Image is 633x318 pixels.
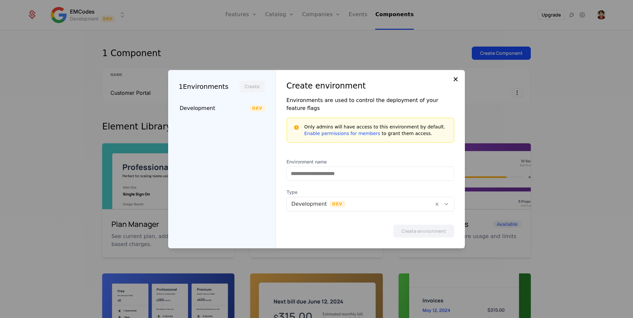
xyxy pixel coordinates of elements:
button: Create environment [393,225,454,238]
div: Development [180,104,250,112]
a: Enable permissions for members [304,131,380,136]
div: 1 Environments [179,82,228,91]
span: Dev [250,105,265,112]
div: Create environment [286,81,454,91]
div: Only admins will have access to this environment by default. to grant them access. [304,124,448,137]
button: Create [239,81,265,92]
span: Type [286,189,454,195]
div: Environments are used to control the deployment of your feature flags [286,96,454,112]
label: Environment name [286,159,454,165]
